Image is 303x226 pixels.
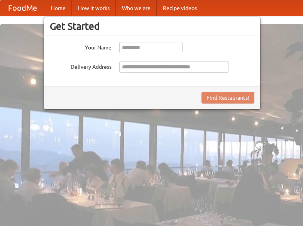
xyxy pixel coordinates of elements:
[157,0,203,16] a: Recipe videos
[116,0,157,16] a: Who we are
[201,92,254,104] button: Find Restaurants!
[0,0,45,16] a: FoodMe
[50,42,112,51] label: Your Name
[50,20,254,32] h3: Get Started
[50,61,112,71] label: Delivery Address
[72,0,116,16] a: How it works
[45,0,72,16] a: Home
